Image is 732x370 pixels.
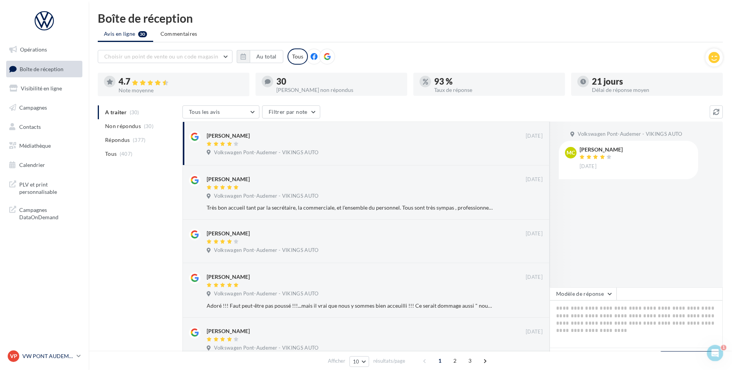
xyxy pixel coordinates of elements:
div: Délai de réponse moyen [592,87,717,93]
span: 3 [464,355,476,367]
span: 1 [434,355,446,367]
div: [PERSON_NAME] [207,175,250,183]
button: Au total [237,50,283,63]
span: Campagnes DataOnDemand [19,205,79,221]
span: [DATE] [526,274,543,281]
button: Modèle de réponse [550,287,617,300]
span: Médiathèque [19,142,51,149]
div: Boîte de réception [98,12,723,24]
span: Commentaires [160,30,197,37]
div: [PERSON_NAME] non répondus [276,87,401,93]
div: Taux de réponse [434,87,559,93]
span: MC [567,149,575,157]
a: Calendrier [5,157,84,173]
span: Volkswagen Pont-Audemer - VIKINGS AUTO [214,149,318,156]
span: Contacts [19,123,41,130]
iframe: Intercom live chat [706,344,724,362]
span: [DATE] [526,176,543,183]
div: [PERSON_NAME] [207,230,250,237]
span: Calendrier [19,162,45,168]
a: Contacts [5,119,84,135]
a: VP VW PONT AUDEMER [6,349,82,363]
a: Opérations [5,42,84,58]
div: 4.7 [119,77,243,86]
div: Note moyenne [119,88,243,93]
div: 93 % [434,77,559,86]
button: Au total [250,50,283,63]
span: Volkswagen Pont-Audemer - VIKINGS AUTO [214,290,318,297]
span: Visibilité en ligne [21,85,62,92]
span: Volkswagen Pont-Audemer - VIKINGS AUTO [214,247,318,254]
button: Filtrer par note [262,105,320,118]
div: Très bon accueil tant par la secrétaire, la commerciale, et l'ensemble du personnel. Tous sont tr... [207,204,493,212]
span: Campagnes [19,104,47,111]
span: 2 [449,355,461,367]
div: Tous [287,48,308,65]
div: Adoré !!! Faut peut-être pas poussé !!!...mais il vrai que nous y sommes bien acceuilli !!! Ce se... [207,302,493,310]
span: Répondus [105,136,130,144]
span: (30) [144,123,154,129]
span: [DATE] [526,133,543,140]
span: Non répondus [105,122,141,130]
button: Tous les avis [182,105,259,118]
span: Choisir un point de vente ou un code magasin [104,53,218,60]
span: Opérations [20,46,47,53]
span: Tous [105,150,117,158]
span: 1 [722,344,728,350]
span: Boîte de réception [20,65,64,72]
div: 30 [276,77,401,86]
span: Volkswagen Pont-Audemer - VIKINGS AUTO [578,131,682,138]
p: VW PONT AUDEMER [22,352,74,360]
span: (377) [133,137,146,143]
a: Boîte de réception [5,61,84,77]
span: [DATE] [526,328,543,335]
span: Tous les avis [189,108,220,115]
div: [PERSON_NAME] [207,132,250,140]
span: [DATE] [526,230,543,237]
div: [PERSON_NAME] [580,147,623,152]
span: résultats/page [373,357,405,365]
span: (407) [120,151,133,157]
span: 10 [353,358,359,365]
button: Choisir un point de vente ou un code magasin [98,50,232,63]
div: 21 jours [592,77,717,86]
span: Volkswagen Pont-Audemer - VIKINGS AUTO [214,345,318,352]
a: Campagnes DataOnDemand [5,202,84,224]
span: PLV et print personnalisable [19,179,79,196]
a: Visibilité en ligne [5,80,84,97]
a: Campagnes [5,100,84,116]
div: [PERSON_NAME] [207,273,250,281]
span: [DATE] [580,163,597,170]
div: [PERSON_NAME] [207,327,250,335]
a: Médiathèque [5,138,84,154]
button: 10 [349,356,369,367]
span: Afficher [328,357,345,365]
span: VP [10,352,17,360]
span: Volkswagen Pont-Audemer - VIKINGS AUTO [214,193,318,200]
a: PLV et print personnalisable [5,176,84,199]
